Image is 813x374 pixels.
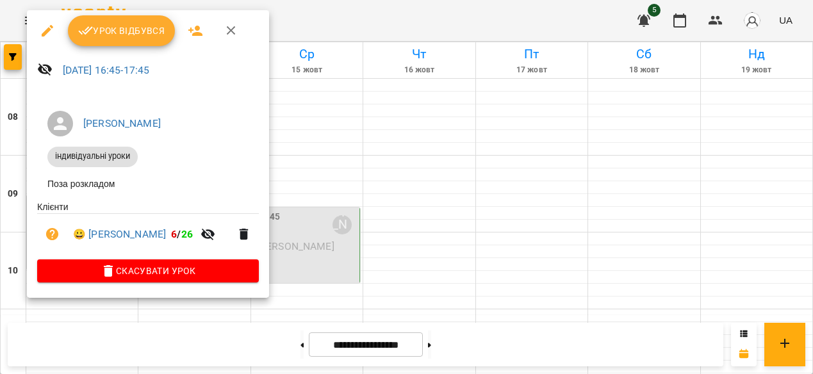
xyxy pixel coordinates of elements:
[83,117,161,129] a: [PERSON_NAME]
[78,23,165,38] span: Урок відбувся
[37,172,259,195] li: Поза розкладом
[63,64,150,76] a: [DATE] 16:45-17:45
[181,228,193,240] span: 26
[37,259,259,282] button: Скасувати Урок
[37,200,259,260] ul: Клієнти
[171,228,193,240] b: /
[37,219,68,250] button: Візит ще не сплачено. Додати оплату?
[47,263,249,279] span: Скасувати Урок
[171,228,177,240] span: 6
[73,227,166,242] a: 😀 [PERSON_NAME]
[68,15,176,46] button: Урок відбувся
[47,150,138,162] span: індивідуальні уроки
